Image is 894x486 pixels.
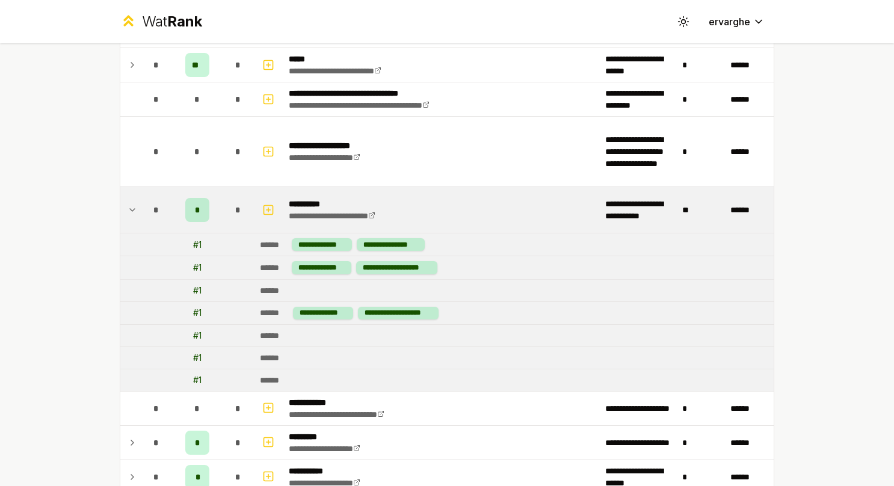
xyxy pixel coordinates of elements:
[193,330,202,342] div: # 1
[120,12,202,31] a: WatRank
[142,12,202,31] div: Wat
[167,13,202,30] span: Rank
[699,11,774,32] button: ervarghe
[193,374,202,386] div: # 1
[193,307,202,319] div: # 1
[709,14,750,29] span: ervarghe
[193,262,202,274] div: # 1
[193,285,202,297] div: # 1
[193,352,202,364] div: # 1
[193,239,202,251] div: # 1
